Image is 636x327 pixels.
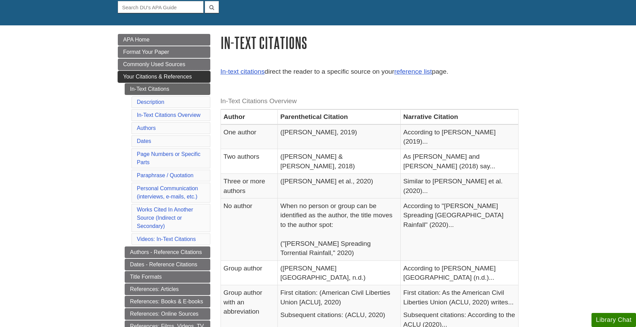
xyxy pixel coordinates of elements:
[125,308,210,320] a: References: Online Sources
[221,94,519,109] caption: In-Text Citations Overview
[221,68,265,75] a: In-text citations
[277,198,400,261] td: When no person or group can be identified as the author, the title moves to the author spot: ("[P...
[221,198,277,261] td: No author
[221,174,277,198] td: Three or more authors
[277,109,400,124] th: Parenthetical Citation
[118,71,210,83] a: Your Citations & References
[221,67,519,77] p: direct the reader to a specific source on your page.
[591,313,636,327] button: Library Chat
[280,310,398,319] p: Subsequent citations: (ACLU, 2020)
[221,34,519,51] h1: In-Text Citations
[221,149,277,174] td: Two authors
[125,259,210,270] a: Dates - Reference Citations
[137,236,196,242] a: Videos: In-Text Citations
[394,68,432,75] a: reference list
[123,49,169,55] span: Format Your Paper
[125,83,210,95] a: In-Text Citations
[403,288,515,307] p: First citation: As the American Civil Liberties Union (ACLU, 2020) writes...
[400,198,518,261] td: According to "[PERSON_NAME] Spreading [GEOGRAPHIC_DATA] Rainfall" (2020)...
[277,124,400,149] td: ([PERSON_NAME], 2019)
[137,207,193,229] a: Works Cited In Another Source (Indirect or Secondary)
[118,1,203,13] input: Search DU's APA Guide
[123,74,192,80] span: Your Citations & References
[118,46,210,58] a: Format Your Paper
[118,34,210,46] a: APA Home
[400,124,518,149] td: According to [PERSON_NAME] (2019)...
[137,185,198,199] a: Personal Communication(interviews, e-mails, etc.)
[221,261,277,285] td: Group author
[280,288,398,307] p: First citation: (American Civil Liberties Union [ACLU], 2020)
[400,149,518,174] td: As [PERSON_NAME] and [PERSON_NAME] (2018) say...
[125,283,210,295] a: References: Articles
[123,37,150,43] span: APA Home
[137,151,201,165] a: Page Numbers or Specific Parts
[137,138,151,144] a: Dates
[400,261,518,285] td: According to [PERSON_NAME][GEOGRAPHIC_DATA] (n.d.)...
[125,246,210,258] a: Authors - Reference Citations
[118,59,210,70] a: Commonly Used Sources
[400,109,518,124] th: Narrative Citation
[221,109,277,124] th: Author
[137,125,156,131] a: Authors
[125,271,210,283] a: Title Formats
[277,149,400,174] td: ([PERSON_NAME] & [PERSON_NAME], 2018)
[400,174,518,198] td: Similar to [PERSON_NAME] et al. (2020)...
[221,124,277,149] td: One author
[125,296,210,307] a: References: Books & E-books
[277,261,400,285] td: ([PERSON_NAME][GEOGRAPHIC_DATA], n.d.)
[137,99,164,105] a: Description
[123,61,185,67] span: Commonly Used Sources
[137,112,201,118] a: In-Text Citations Overview
[137,172,194,178] a: Paraphrase / Quotation
[277,174,400,198] td: ([PERSON_NAME] et al., 2020)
